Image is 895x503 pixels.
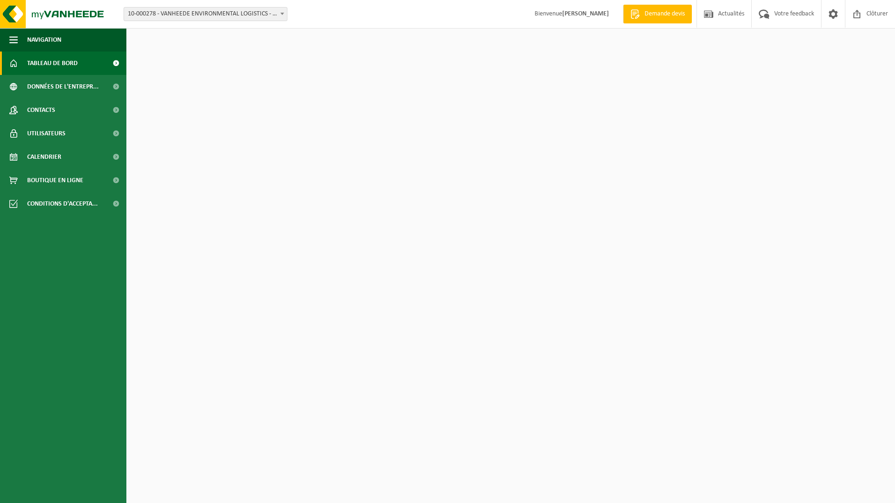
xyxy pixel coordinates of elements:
strong: [PERSON_NAME] [562,10,609,17]
a: Demande devis [623,5,692,23]
span: Calendrier [27,145,61,169]
span: Demande devis [642,9,687,19]
span: Contacts [27,98,55,122]
span: Conditions d'accepta... [27,192,98,215]
span: Utilisateurs [27,122,66,145]
span: 10-000278 - VANHEEDE ENVIRONMENTAL LOGISTICS - QUEVY - QUÉVY-LE-GRAND [124,7,287,21]
span: Navigation [27,28,61,52]
span: Tableau de bord [27,52,78,75]
span: Boutique en ligne [27,169,83,192]
span: Données de l'entrepr... [27,75,99,98]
